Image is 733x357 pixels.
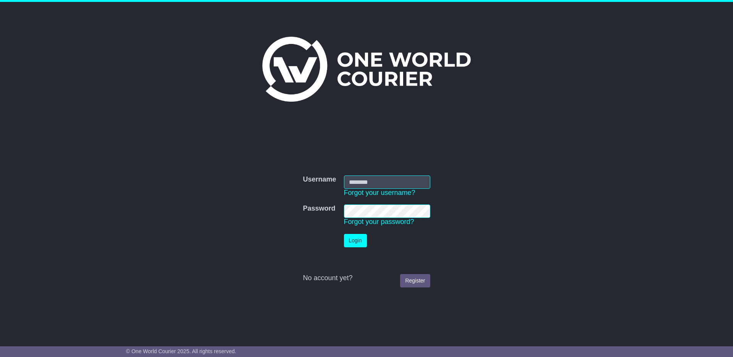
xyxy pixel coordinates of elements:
label: Username [303,175,336,184]
a: Register [400,274,430,287]
img: One World [262,37,471,102]
a: Forgot your password? [344,218,414,226]
label: Password [303,204,335,213]
button: Login [344,234,367,247]
div: No account yet? [303,274,430,282]
a: Forgot your username? [344,189,415,196]
span: © One World Courier 2025. All rights reserved. [126,348,236,354]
